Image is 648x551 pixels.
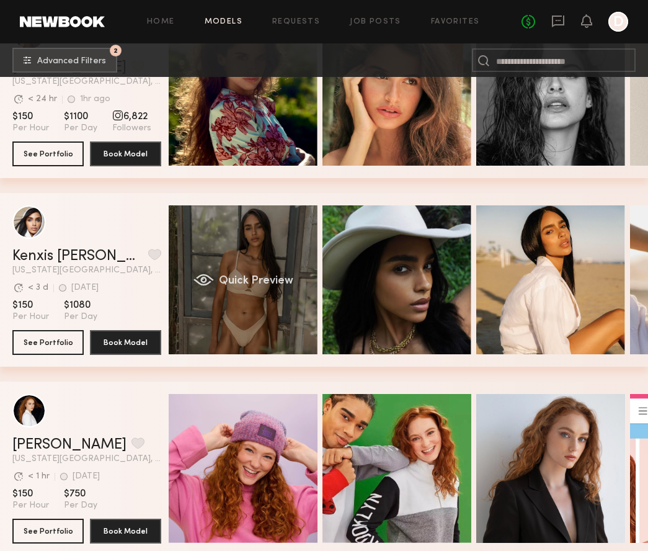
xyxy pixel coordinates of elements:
[64,110,97,123] span: $1100
[64,123,97,134] span: Per Day
[12,311,49,323] span: Per Hour
[64,500,97,511] span: Per Day
[90,141,161,166] button: Book Model
[80,95,110,104] div: 1hr ago
[28,284,48,292] div: < 3 d
[12,78,161,86] span: [US_STATE][GEOGRAPHIC_DATA], [GEOGRAPHIC_DATA]
[37,57,106,66] span: Advanced Filters
[90,519,161,544] button: Book Model
[64,299,97,311] span: $1080
[219,275,293,287] span: Quick Preview
[350,18,401,26] a: Job Posts
[28,95,57,104] div: < 24 hr
[12,48,117,73] button: 2Advanced Filters
[12,500,49,511] span: Per Hour
[28,472,50,481] div: < 1 hr
[431,18,480,26] a: Favorites
[12,519,84,544] button: See Portfolio
[205,18,242,26] a: Models
[12,249,143,264] a: Kenxis [PERSON_NAME]
[12,110,49,123] span: $150
[12,266,161,275] span: [US_STATE][GEOGRAPHIC_DATA], [GEOGRAPHIC_DATA]
[113,48,118,53] span: 2
[147,18,175,26] a: Home
[64,488,97,500] span: $750
[90,330,161,355] button: Book Model
[112,110,151,123] span: 6,822
[12,123,49,134] span: Per Hour
[112,123,151,134] span: Followers
[608,12,628,32] a: D
[12,455,161,464] span: [US_STATE][GEOGRAPHIC_DATA], [GEOGRAPHIC_DATA]
[12,488,49,500] span: $150
[12,437,126,452] a: [PERSON_NAME]
[12,299,49,311] span: $150
[71,284,99,292] div: [DATE]
[64,311,97,323] span: Per Day
[272,18,320,26] a: Requests
[12,141,84,166] button: See Portfolio
[73,472,100,481] div: [DATE]
[12,330,84,355] button: See Portfolio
